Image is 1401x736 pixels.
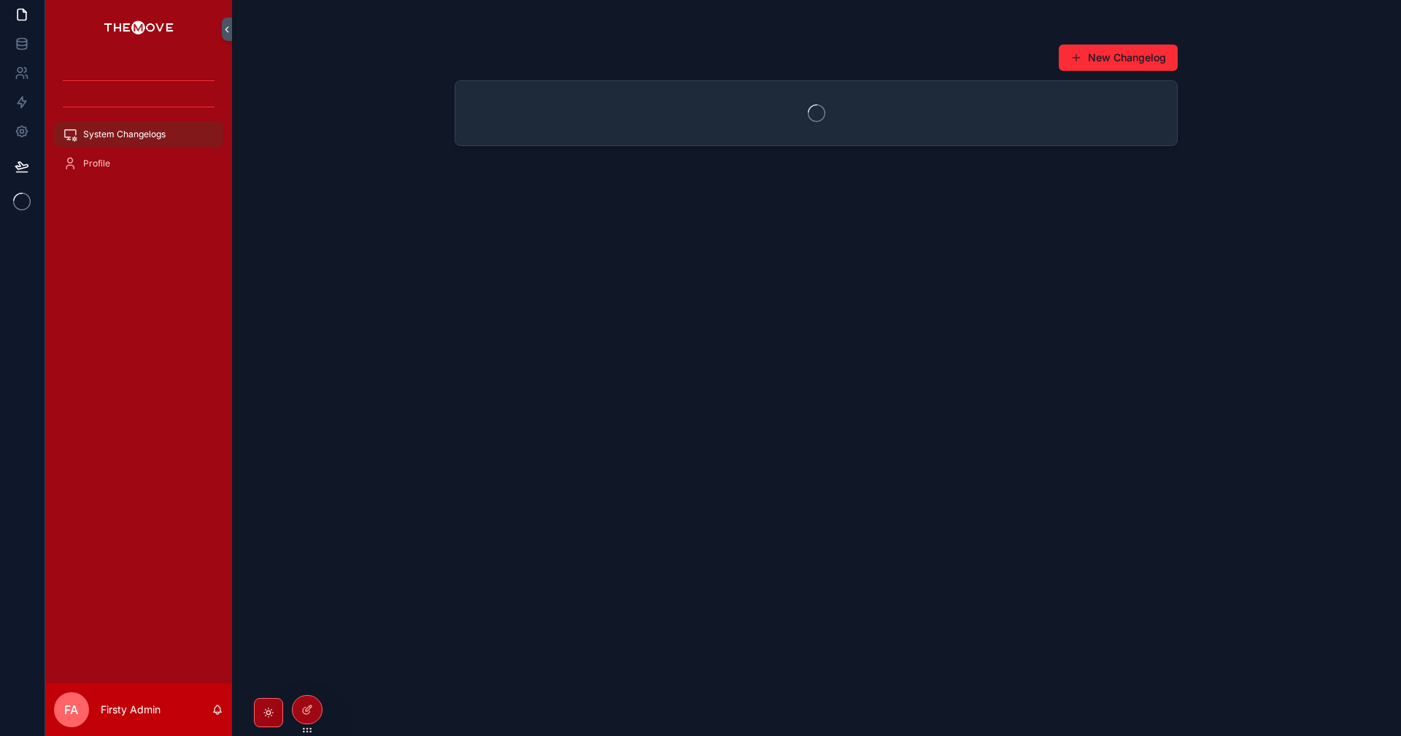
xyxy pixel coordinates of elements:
span: FA [64,701,78,718]
span: Profile [83,158,110,169]
img: App logo [104,18,174,41]
span: System Changelogs [83,129,166,140]
button: New Changelog [1059,45,1178,71]
a: System Changelogs [54,121,223,147]
p: Firsty Admin [101,702,161,717]
div: scrollable content [45,58,232,196]
a: Profile [54,150,223,177]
